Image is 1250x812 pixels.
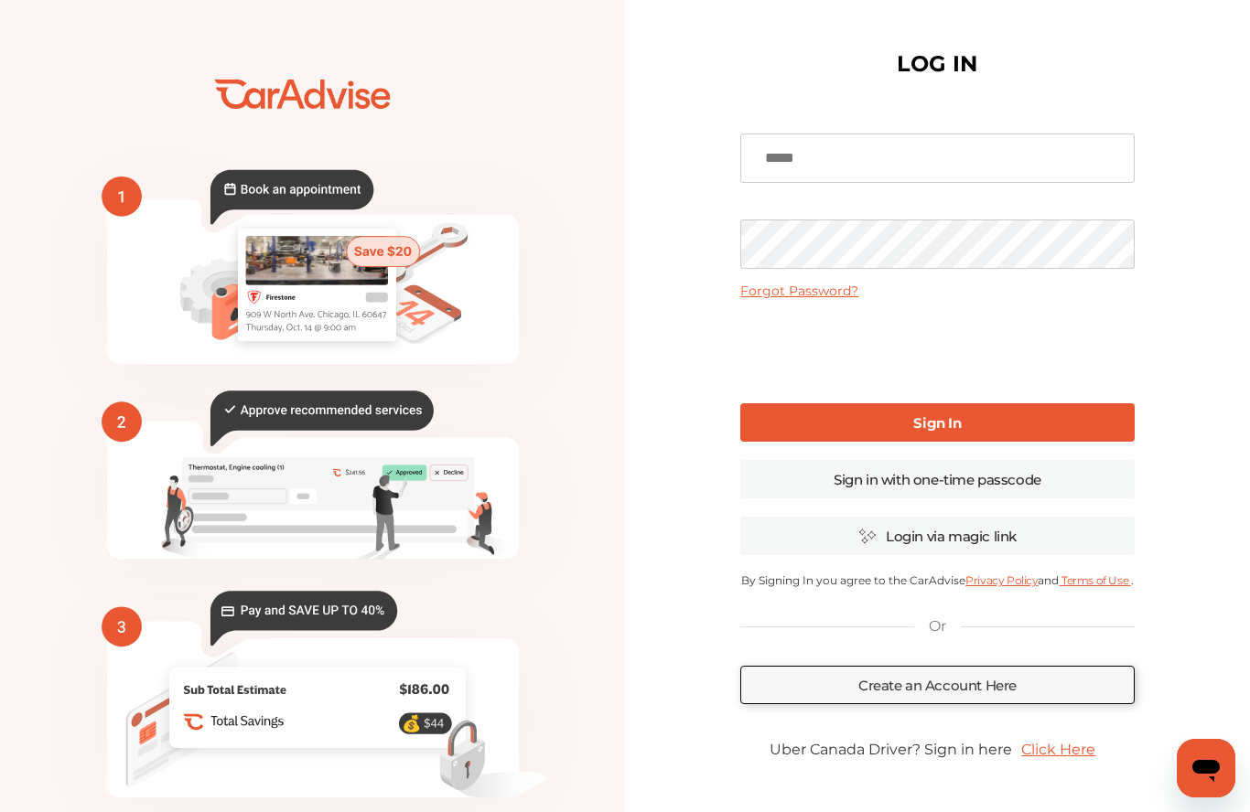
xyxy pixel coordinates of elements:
[897,55,977,73] h1: LOG IN
[740,283,858,299] a: Forgot Password?
[1177,739,1235,797] iframe: Button to launch messaging window
[798,314,1076,385] iframe: reCAPTCHA
[965,573,1038,587] a: Privacy Policy
[740,666,1134,704] a: Create an Account Here
[740,403,1134,442] a: Sign In
[740,460,1134,498] a: Sign in with one-time passcode
[401,714,421,733] text: 💰
[1059,573,1130,587] a: Terms of Use
[740,573,1134,587] p: By Signing In you agree to the CarAdvise and .
[1012,732,1105,767] a: Click Here
[858,528,877,545] img: magic_icon.32c66aac.svg
[770,741,1012,758] span: Uber Canada Driver? Sign in here
[913,414,961,432] b: Sign In
[929,616,945,636] p: Or
[740,517,1134,555] a: Login via magic link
